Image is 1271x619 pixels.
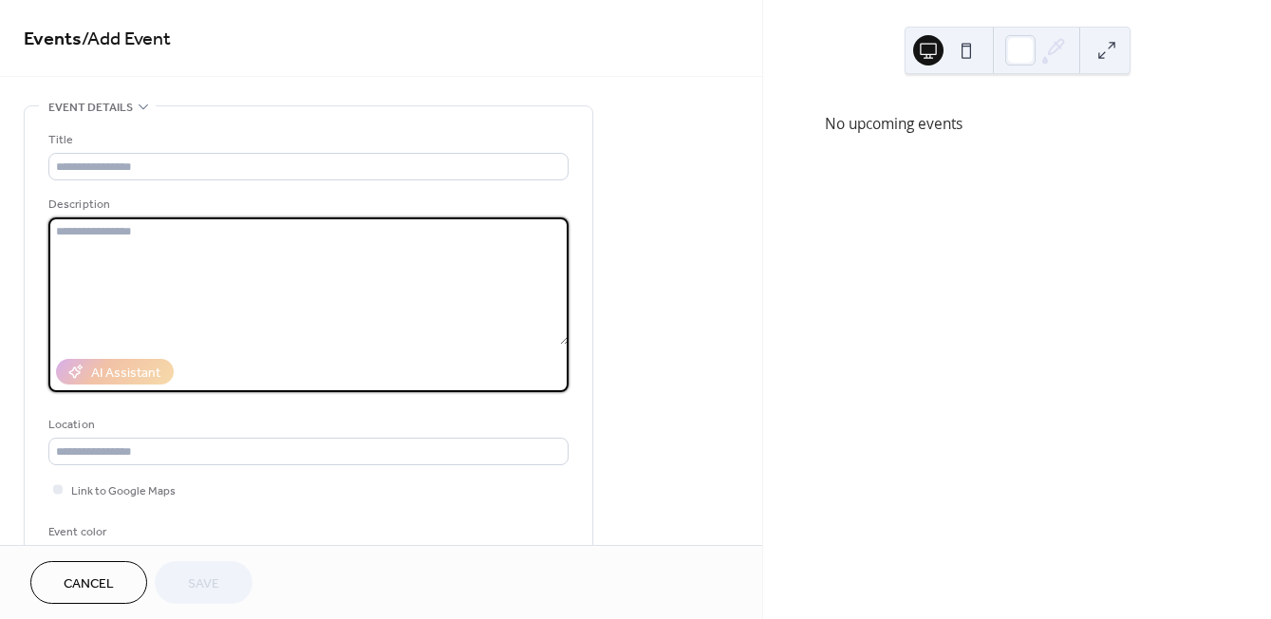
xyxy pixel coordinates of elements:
span: Cancel [64,574,114,594]
span: Link to Google Maps [71,481,176,501]
div: No upcoming events [825,113,1209,135]
div: Title [48,130,565,150]
a: Events [24,21,82,58]
div: Description [48,195,565,215]
button: Cancel [30,561,147,604]
div: Event color [48,522,191,542]
div: Location [48,415,565,435]
span: Event details [48,98,133,118]
span: / Add Event [82,21,171,58]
